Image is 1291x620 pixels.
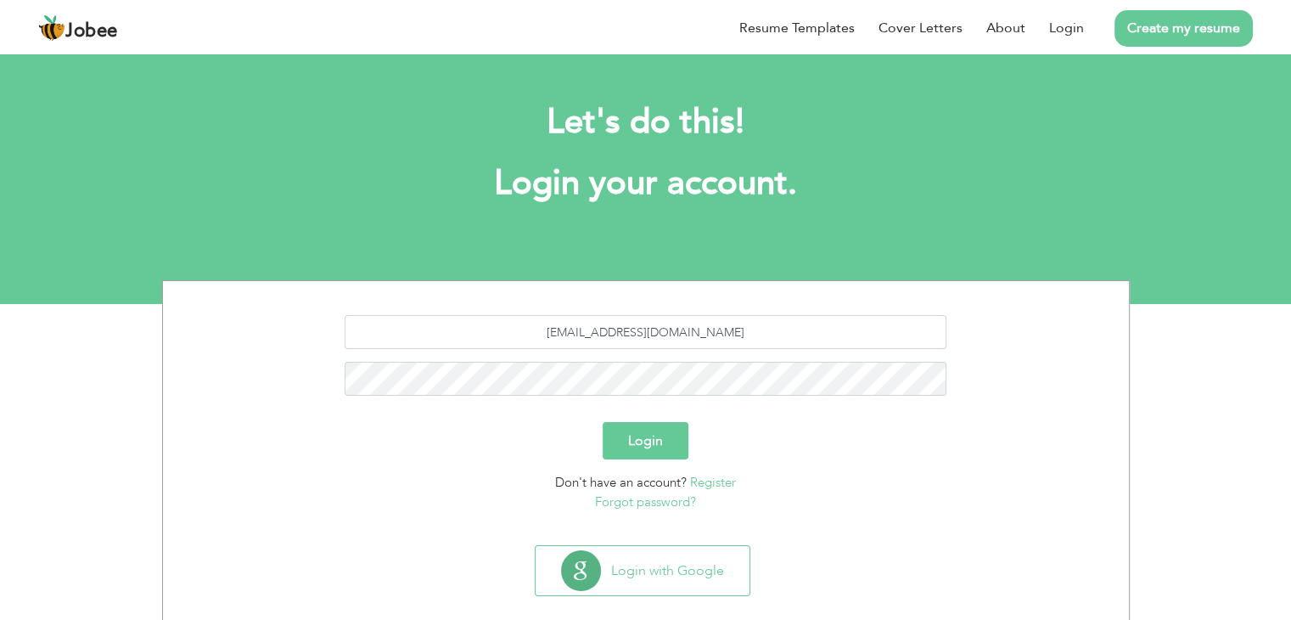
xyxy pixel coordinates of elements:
a: Create my resume [1114,10,1253,47]
a: Resume Templates [739,18,855,38]
h1: Login your account. [188,161,1104,206]
span: Don't have an account? [555,474,687,491]
input: Email [345,315,946,349]
a: Jobee [38,14,118,42]
span: Jobee [65,22,118,41]
button: Login [603,422,688,459]
a: Login [1049,18,1084,38]
h2: Let's do this! [188,100,1104,144]
a: Forgot password? [595,493,696,510]
button: Login with Google [536,546,749,595]
a: About [986,18,1025,38]
img: jobee.io [38,14,65,42]
a: Register [690,474,736,491]
a: Cover Letters [878,18,963,38]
